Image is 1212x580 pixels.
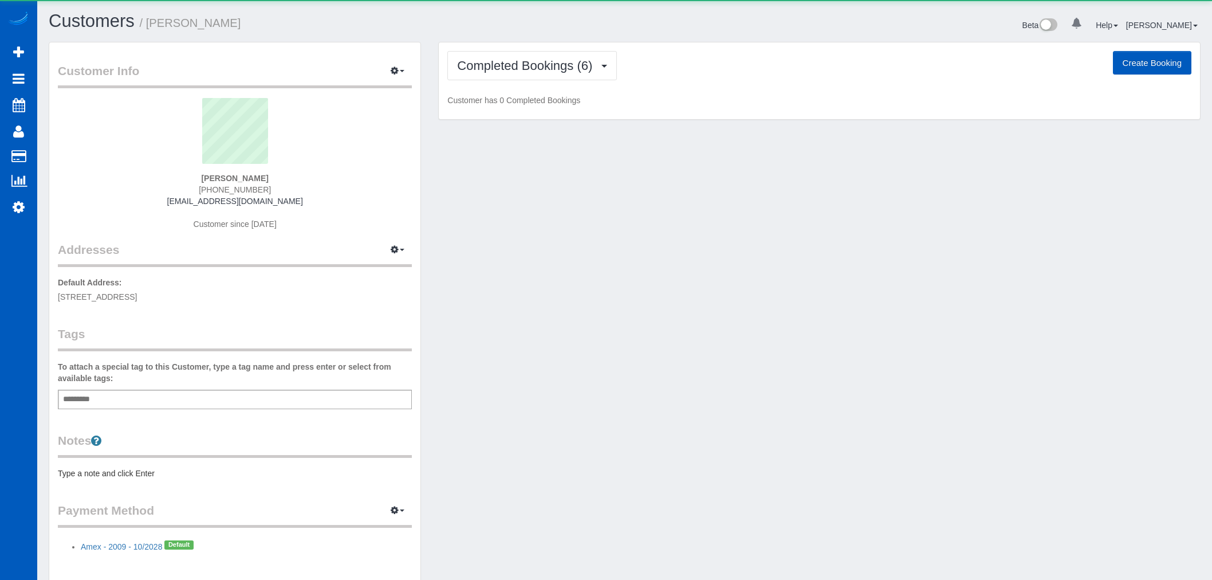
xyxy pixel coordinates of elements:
[194,220,277,229] span: Customer since [DATE]
[201,174,268,183] strong: [PERSON_NAME]
[199,185,271,194] span: [PHONE_NUMBER]
[58,292,137,301] span: [STREET_ADDRESS]
[1113,51,1191,75] button: Create Booking
[1022,21,1058,30] a: Beta
[167,197,303,206] a: [EMAIL_ADDRESS][DOMAIN_NAME]
[1096,21,1118,30] a: Help
[58,62,412,88] legend: Customer Info
[457,58,598,73] span: Completed Bookings (6)
[58,361,412,384] label: To attach a special tag to this Customer, type a tag name and press enter or select from availabl...
[58,326,412,351] legend: Tags
[447,51,617,80] button: Completed Bookings (6)
[49,11,135,31] a: Customers
[1038,18,1057,33] img: New interface
[447,95,1191,106] p: Customer has 0 Completed Bookings
[7,11,30,28] img: Automaid Logo
[81,542,162,551] a: Amex - 2009 - 10/2028
[1126,21,1198,30] a: [PERSON_NAME]
[140,17,241,29] small: / [PERSON_NAME]
[58,432,412,458] legend: Notes
[58,468,412,479] pre: Type a note and click Enter
[164,540,193,550] span: Default
[58,502,412,528] legend: Payment Method
[58,277,122,288] label: Default Address:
